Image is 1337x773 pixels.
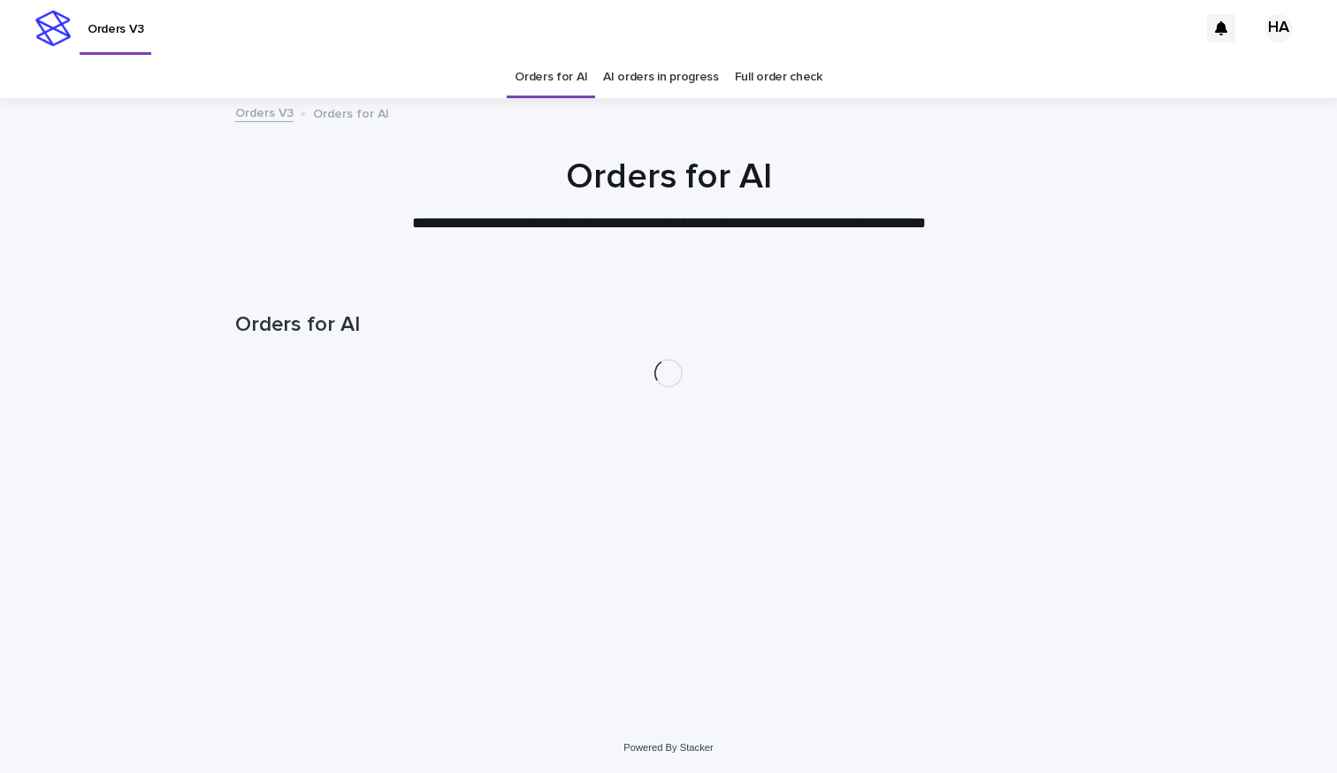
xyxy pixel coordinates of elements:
h1: Orders for AI [235,156,1102,198]
div: HA [1264,14,1293,42]
a: Powered By Stacker [623,742,713,753]
a: Orders for AI [515,57,587,98]
h1: Orders for AI [235,312,1102,338]
img: stacker-logo-s-only.png [35,11,71,46]
a: Orders V3 [235,102,294,122]
p: Orders for AI [313,103,389,122]
a: AI orders in progress [603,57,719,98]
a: Full order check [735,57,822,98]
